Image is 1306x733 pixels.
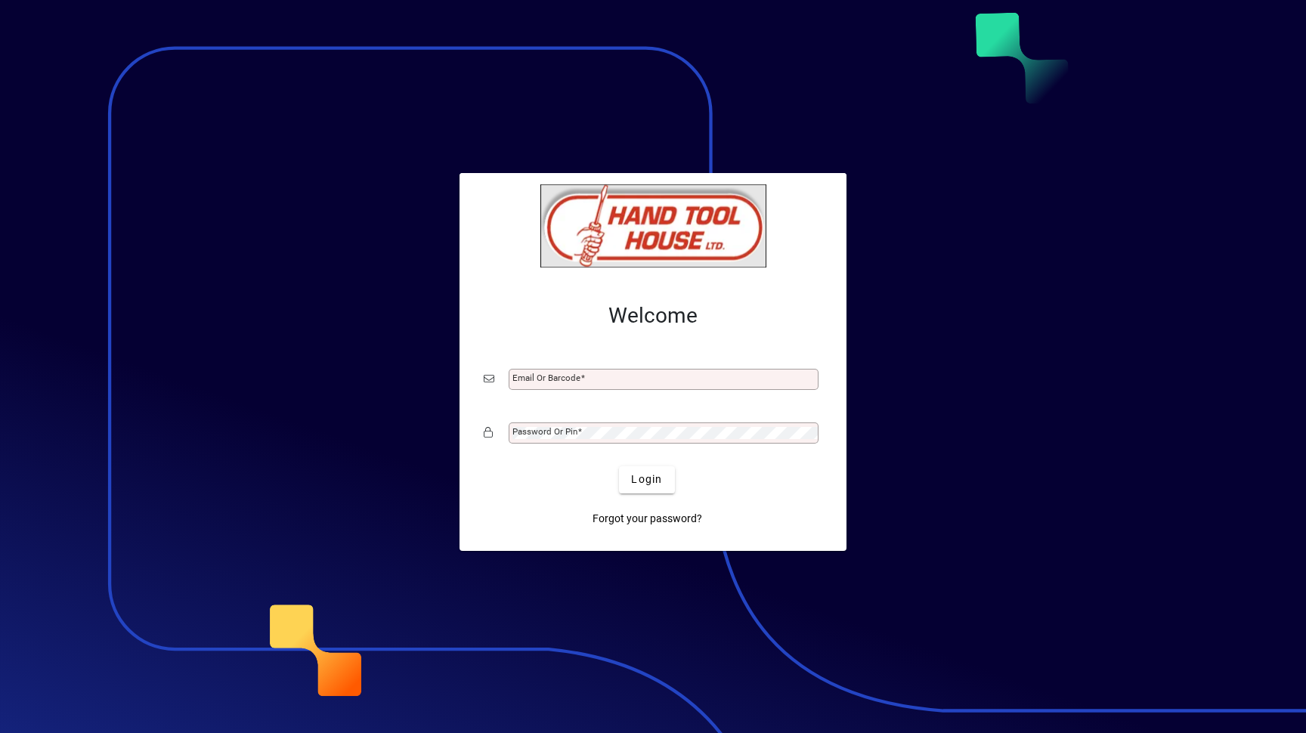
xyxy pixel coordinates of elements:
a: Forgot your password? [586,506,708,533]
mat-label: Email or Barcode [512,373,580,383]
mat-label: Password or Pin [512,426,577,437]
span: Forgot your password? [593,511,702,527]
button: Login [619,466,674,493]
span: Login [631,472,662,487]
h2: Welcome [484,303,822,329]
